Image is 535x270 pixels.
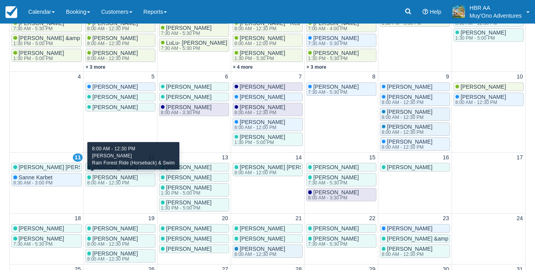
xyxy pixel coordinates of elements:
span: [PERSON_NAME] [19,235,64,242]
a: 15 [367,153,377,162]
div: 8:00 AM - 12:00 PM [235,41,284,46]
a: + 4 more [233,64,253,70]
div: [PERSON_NAME] [92,152,175,159]
span: [PERSON_NAME] [166,199,211,206]
a: [PERSON_NAME] &amp; [PERSON_NAME]1:30 PM - 5:00 PM [11,34,82,47]
div: 8:00 AM - 12:30 PM [382,115,431,120]
a: [PERSON_NAME]8:00 AM - 12:30 PM [85,249,155,263]
div: 8:00 AM - 12:30 PM [382,130,431,135]
a: [PERSON_NAME] [159,163,229,171]
span: [PERSON_NAME] [387,109,432,115]
a: [PERSON_NAME]7:30 AM - 5:30 PM [306,234,376,248]
a: [PERSON_NAME]1:30 PM - 5:00 PM [454,28,524,42]
a: [PERSON_NAME]8:00 AM - 12:00 PM [233,34,303,47]
a: [PERSON_NAME]7:30 AM - 5:30 PM [11,234,82,248]
a: [PERSON_NAME]8:00 AM - 3:30 PM [306,188,376,201]
span: [PERSON_NAME] [19,50,64,56]
a: [PERSON_NAME]8:00 AM - 3:30 PM [159,103,229,116]
a: [PERSON_NAME] [85,103,155,111]
div: 8:00 AM - 12:30 PM [382,252,431,257]
a: [PERSON_NAME] [PERSON_NAME] [11,163,82,171]
span: [PERSON_NAME] [92,250,138,257]
div: 1:30 PM - 5:30 PM [235,56,284,61]
span: [PERSON_NAME] [387,246,432,252]
span: [PERSON_NAME] [240,225,285,232]
span: [PERSON_NAME] &amp; [PERSON_NAME] [19,35,129,41]
a: [PERSON_NAME] [233,93,303,101]
a: [PERSON_NAME]7:00 AM - 4:00 PM [306,19,376,32]
a: 18 [73,214,82,223]
span: [PERSON_NAME] [387,124,432,130]
div: 1:30 PM - 5:30 PM [308,56,358,61]
div: 8:00 AM - 12:30 PM [92,145,175,152]
a: 16 [441,153,450,162]
div: 8:00 AM - 3:30 PM [161,110,210,115]
div: 8:00 AM - 12:00 PM [235,170,331,175]
div: 1:30 PM - 5:00 PM [455,36,505,40]
a: [PERSON_NAME] [159,93,229,101]
div: 7:30 AM - 5:30 PM [308,90,358,95]
span: [PERSON_NAME] [166,225,211,232]
div: 8:00 AM - 12:30 PM [235,26,326,31]
a: [PERSON_NAME]7:30 AM - 5:30 PM [11,19,82,32]
span: [PERSON_NAME] [92,225,138,232]
span: [PERSON_NAME] [240,94,285,100]
a: [PERSON_NAME] - Retreat Leader8:00 AM - 12:30 PM [233,19,303,32]
a: [PERSON_NAME]8:00 AM - 12:30 PM [233,244,303,258]
span: [PERSON_NAME] &amp; [PERSON_NAME] [387,235,497,242]
span: [PERSON_NAME] [240,35,285,41]
div: 1:30 PM - 5:00 PM [161,206,210,210]
div: 8:00 AM - 12:30 PM [382,100,431,105]
div: 1:30 PM - 5:00 PM [13,41,127,46]
a: [PERSON_NAME] [85,224,155,233]
span: [PERSON_NAME] [166,174,211,181]
span: [PERSON_NAME] [387,164,432,170]
a: [PERSON_NAME]8:00 AM - 12:30 PM [85,234,155,248]
span: [PERSON_NAME] [166,235,211,242]
div: 7:30 AM - 5:30 PM [13,26,63,31]
span: [PERSON_NAME] [240,134,285,140]
span: [PERSON_NAME] [313,174,359,181]
span: [PERSON_NAME] [PERSON_NAME] [240,164,332,170]
a: [PERSON_NAME] [159,82,229,91]
div: Rain Forest Ride (Horseback) & Swim [92,159,175,166]
div: 1:30 PM - 5:00 PM [235,140,284,145]
span: [PERSON_NAME] [166,84,211,90]
a: 20 [220,214,230,223]
a: [PERSON_NAME]8:00 AM - 12:30 PM [380,108,450,121]
a: 22 [367,214,377,223]
div: 8:00 AM - 12:30 PM [87,242,137,246]
a: 6 [223,73,230,81]
a: [PERSON_NAME]1:30 PM - 5:00 PM [159,198,229,212]
span: [PERSON_NAME] [92,174,138,181]
span: [PERSON_NAME] [240,235,285,242]
span: [PERSON_NAME] [461,29,506,36]
p: HBR AA [470,4,522,12]
a: [PERSON_NAME] [85,163,155,171]
span: [PERSON_NAME] [92,235,138,242]
a: 17 [515,153,524,162]
i: Help [423,9,428,15]
div: 8:00 AM - 12:30 PM [87,257,137,261]
span: [PERSON_NAME] [92,104,138,110]
div: 7:00 AM - 4:00 PM [308,26,358,31]
div: 7:30 AM - 5:30 PM [308,41,358,46]
a: [PERSON_NAME]8:00 AM - 12:30 PM [380,137,450,151]
span: [PERSON_NAME] [313,50,359,56]
p: Muy'Ono Adventures [470,12,522,20]
div: 8:00 AM - 12:30 PM [87,181,137,185]
span: [PERSON_NAME] [92,94,138,100]
a: [PERSON_NAME]8:00 AM - 12:00 PM [233,118,303,131]
a: 24 [515,214,524,223]
span: [PERSON_NAME] [240,50,285,56]
span: [PERSON_NAME] [387,139,432,145]
div: 8:00 AM - 12:30 PM [87,56,137,61]
span: [PERSON_NAME] [313,35,359,41]
a: + 3 more [307,64,327,70]
a: 23 [441,214,450,223]
div: 8:30 AM - 3:00 PM [13,181,52,185]
a: [PERSON_NAME] &amp; [PERSON_NAME] [380,234,450,243]
div: 8:00 AM - 12:30 PM [87,41,137,46]
a: [PERSON_NAME]8:00 AM - 12:30 PM [85,19,155,32]
span: [PERSON_NAME] [313,189,359,195]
